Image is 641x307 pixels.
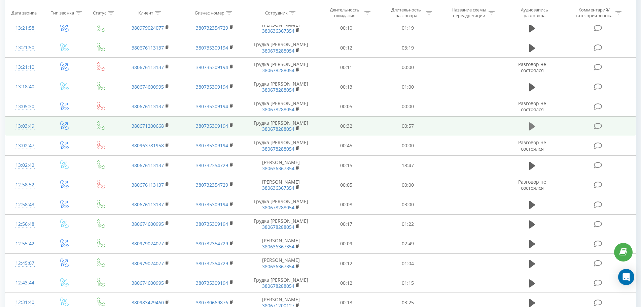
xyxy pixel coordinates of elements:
a: 380636367354 [262,243,294,250]
a: 380678288054 [262,126,294,132]
td: [PERSON_NAME] [247,156,316,175]
td: 00:00 [377,58,439,77]
a: 380979024077 [132,260,164,267]
div: Сотрудник [265,10,288,16]
a: 380735309194 [196,103,228,110]
a: 380676113137 [132,64,164,70]
td: Грудка [PERSON_NAME] [247,97,316,116]
a: 380678288054 [262,204,294,211]
td: 01:19 [377,18,439,38]
td: 00:08 [316,195,377,214]
td: 01:04 [377,254,439,273]
td: [PERSON_NAME] [247,254,316,273]
span: Разговор не состоялся [518,100,546,113]
div: 13:03:49 [12,120,38,133]
div: Название схемы переадресации [451,7,487,19]
a: 380676113137 [132,201,164,208]
a: 380983429460 [132,299,164,306]
div: Аудиозапись разговора [512,7,556,19]
span: Разговор не состоялся [518,61,546,73]
a: 380732354729 [196,240,228,247]
div: 13:21:58 [12,22,38,35]
div: 12:55:42 [12,237,38,250]
td: 00:05 [316,175,377,195]
div: Open Intercom Messenger [618,269,634,285]
a: 380636367354 [262,28,294,34]
a: 380674600995 [132,84,164,90]
a: 380674600995 [132,280,164,286]
div: 12:45:07 [12,257,38,270]
a: 380676113137 [132,44,164,51]
td: [PERSON_NAME] [247,234,316,253]
td: 00:57 [377,116,439,136]
div: 12:58:52 [12,178,38,191]
td: Грудка [PERSON_NAME] [247,77,316,97]
td: Грудка [PERSON_NAME] [247,136,316,155]
td: 00:17 [316,214,377,234]
a: 380678288054 [262,87,294,93]
div: 13:02:42 [12,159,38,172]
td: 00:45 [316,136,377,155]
div: 12:58:43 [12,198,38,211]
a: 380732354729 [196,162,228,168]
a: 380735309194 [196,280,228,286]
td: 00:00 [377,97,439,116]
a: 380735309194 [196,123,228,129]
a: 380636367354 [262,185,294,191]
a: 380735309194 [196,64,228,70]
td: 00:12 [316,273,377,293]
a: 380676113137 [132,162,164,168]
a: 380979024077 [132,240,164,247]
td: 00:00 [377,175,439,195]
a: 380678288054 [262,48,294,54]
td: 03:00 [377,195,439,214]
a: 380730669876 [196,299,228,306]
div: Статус [93,10,106,16]
td: 00:10 [316,18,377,38]
div: Клиент [138,10,153,16]
div: Комментарий/категория звонка [574,7,614,19]
td: Грудка [PERSON_NAME] [247,214,316,234]
a: 380732354729 [196,260,228,267]
div: 13:21:50 [12,41,38,54]
a: 380671200668 [132,123,164,129]
div: 13:18:40 [12,80,38,93]
div: 13:05:30 [12,100,38,113]
div: Длительность разговора [388,7,424,19]
div: Бизнес номер [195,10,224,16]
a: 380963781958 [132,142,164,149]
a: 380735309194 [196,201,228,208]
div: 12:56:48 [12,218,38,231]
td: Грудка [PERSON_NAME] [247,195,316,214]
a: 380732354729 [196,182,228,188]
td: 01:15 [377,273,439,293]
td: 01:00 [377,77,439,97]
td: 00:11 [316,58,377,77]
td: 02:49 [377,234,439,253]
div: 12:43:44 [12,276,38,289]
td: 01:22 [377,214,439,234]
a: 380735309194 [196,44,228,51]
a: 380979024077 [132,25,164,31]
td: 00:00 [377,136,439,155]
span: Разговор не состоялся [518,139,546,152]
td: [PERSON_NAME] [247,175,316,195]
td: 03:19 [377,38,439,58]
a: 380735309194 [196,84,228,90]
td: Грудка [PERSON_NAME] [247,38,316,58]
td: 00:15 [316,156,377,175]
td: 00:13 [316,77,377,97]
a: 380735309194 [196,142,228,149]
td: Грудка [PERSON_NAME] [247,58,316,77]
td: Грудка [PERSON_NAME] [247,273,316,293]
div: Дата звонка [11,10,37,16]
a: 380678288054 [262,224,294,230]
div: Длительность ожидания [327,7,363,19]
a: 380636367354 [262,263,294,270]
td: 00:12 [316,254,377,273]
a: 380678288054 [262,67,294,73]
a: 380678288054 [262,283,294,289]
td: 00:32 [316,116,377,136]
td: 00:09 [316,234,377,253]
td: 00:05 [316,97,377,116]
